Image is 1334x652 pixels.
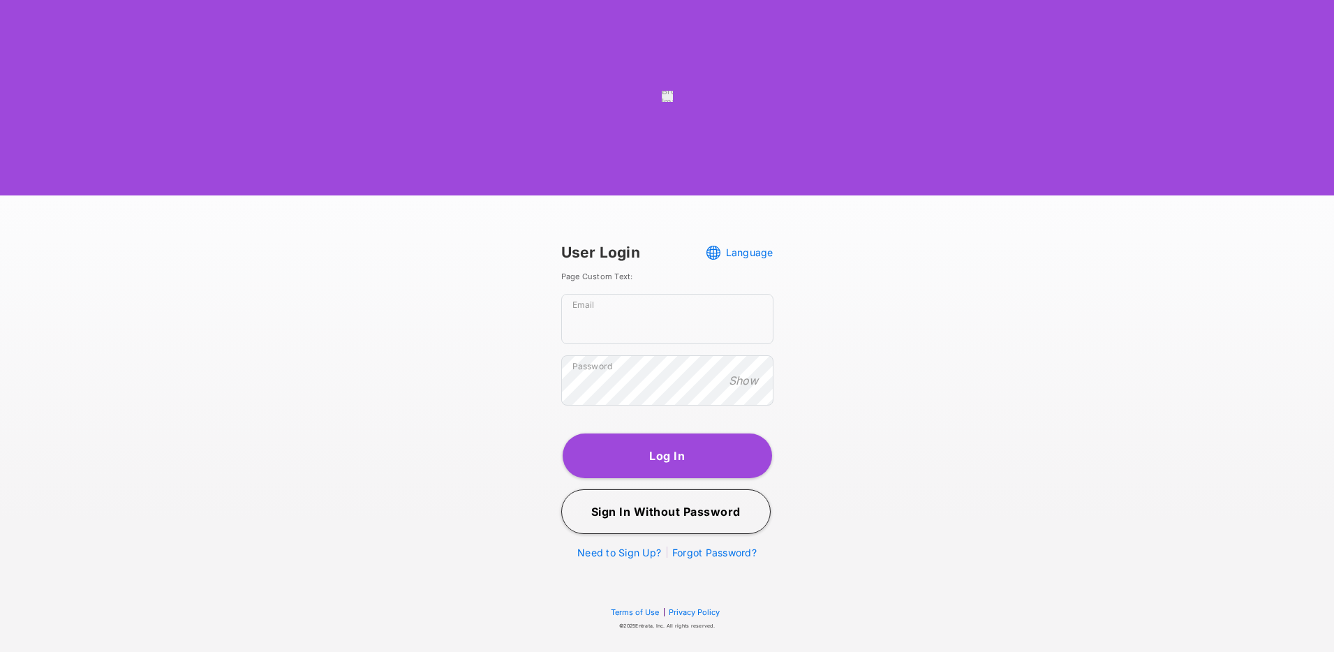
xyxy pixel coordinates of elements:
span: Page Custom Text: [561,272,633,281]
button: Log In [563,434,772,478]
button: Sign In Without Password [561,489,771,534]
p: © 2025 Entrata, Inc. All rights reserved. [561,623,773,630]
a: Need to Sign Up? [577,547,661,558]
a: Forgot Password? [672,547,757,558]
span: User Login [561,244,640,261]
button: Terms of Use [611,607,659,617]
a: Language [706,246,773,260]
button: Privacy Policy [665,607,724,618]
button: Show [725,373,762,388]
